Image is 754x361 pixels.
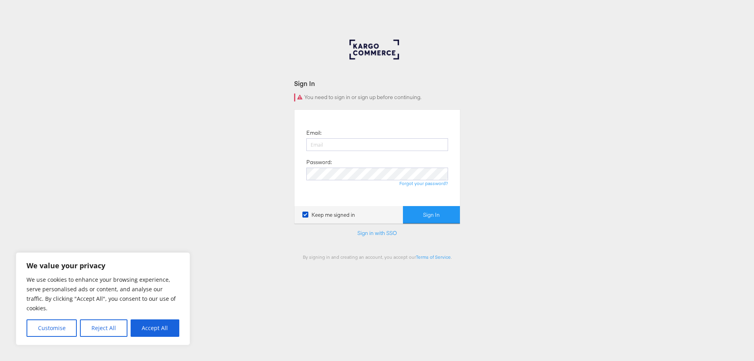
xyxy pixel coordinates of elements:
input: Email [306,138,448,151]
label: Password: [306,159,332,166]
a: Sign in with SSO [357,229,397,237]
a: Forgot your password? [399,180,448,186]
label: Keep me signed in [302,211,355,219]
div: By signing in and creating an account, you accept our . [294,254,460,260]
button: Reject All [80,319,127,337]
div: You need to sign in or sign up before continuing. [294,94,460,101]
p: We value your privacy [27,261,179,270]
button: Sign In [403,206,460,224]
p: We use cookies to enhance your browsing experience, serve personalised ads or content, and analys... [27,275,179,313]
button: Accept All [131,319,179,337]
button: Customise [27,319,77,337]
div: Sign In [294,79,460,88]
a: Terms of Service [416,254,451,260]
div: We value your privacy [16,252,190,345]
label: Email: [306,129,321,137]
